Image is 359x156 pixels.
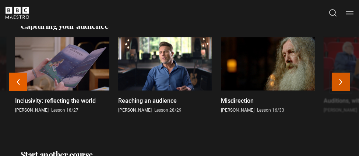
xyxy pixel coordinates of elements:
[15,96,96,105] p: Inclusivity: reflecting the world
[221,96,254,105] p: Misdirection
[51,108,78,113] span: Lesson 18/27
[154,108,182,113] span: Lesson 28/29
[324,108,357,113] span: [PERSON_NAME]
[15,37,109,113] a: Inclusivity: reflecting the world [PERSON_NAME] Lesson 18/27
[346,9,353,17] button: Toggle navigation
[118,37,212,113] a: Reaching an audience [PERSON_NAME] Lesson 28/29
[221,108,254,113] span: [PERSON_NAME]
[221,37,315,113] a: Misdirection [PERSON_NAME] Lesson 16/33
[15,108,49,113] span: [PERSON_NAME]
[118,96,177,105] p: Reaching an audience
[6,7,29,19] svg: BBC Maestro
[257,108,284,113] span: Lesson 16/33
[118,108,152,113] span: [PERSON_NAME]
